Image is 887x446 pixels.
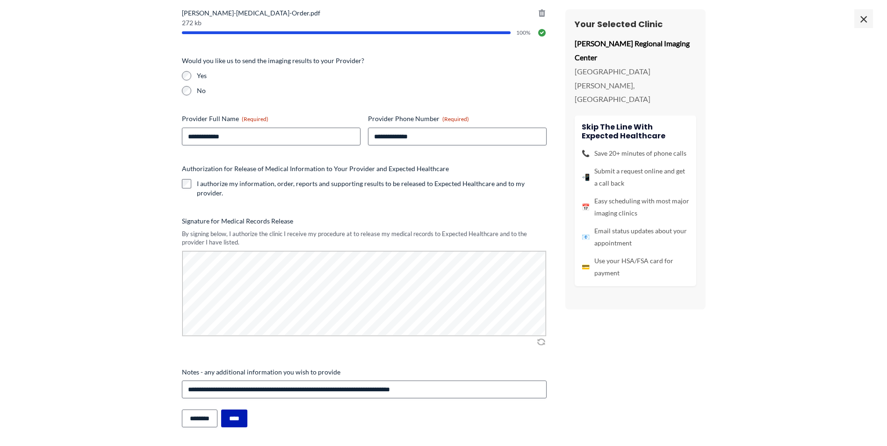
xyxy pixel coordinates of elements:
label: Yes [197,71,547,80]
li: Use your HSA/FSA card for payment [582,255,689,279]
label: No [197,86,547,95]
li: Submit a request online and get a call back [582,165,689,189]
img: Clear Signature [535,337,547,346]
li: Save 20+ minutes of phone calls [582,147,689,159]
li: Email status updates about your appointment [582,225,689,249]
legend: Authorization for Release of Medical Information to Your Provider and Expected Healthcare [182,164,449,173]
span: 272 kb [182,20,547,26]
h4: Skip the line with Expected Healthcare [582,122,689,140]
span: (Required) [442,115,469,122]
li: Easy scheduling with most major imaging clinics [582,195,689,219]
span: 📲 [582,171,590,183]
div: By signing below, I authorize the clinic I receive my procedure at to release my medical records ... [182,230,547,247]
p: [PERSON_NAME] Regional Imaging Center [575,36,696,64]
label: Signature for Medical Records Release [182,216,547,226]
h3: Your Selected Clinic [575,19,696,29]
span: 💳 [582,261,590,273]
label: I authorize my information, order, reports and supporting results to be released to Expected Heal... [197,179,547,198]
span: 100% [516,30,532,36]
span: × [854,9,873,28]
span: 📅 [582,201,590,213]
span: (Required) [242,115,268,122]
span: 📞 [582,147,590,159]
span: 📧 [582,231,590,243]
legend: Would you like us to send the imaging results to your Provider? [182,56,364,65]
label: Provider Phone Number [368,114,547,123]
span: [PERSON_NAME]-[MEDICAL_DATA]-Order.pdf [182,8,547,18]
p: [GEOGRAPHIC_DATA][PERSON_NAME], [GEOGRAPHIC_DATA] [575,65,696,106]
label: Provider Full Name [182,114,361,123]
label: Notes - any additional information you wish to provide [182,367,547,377]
